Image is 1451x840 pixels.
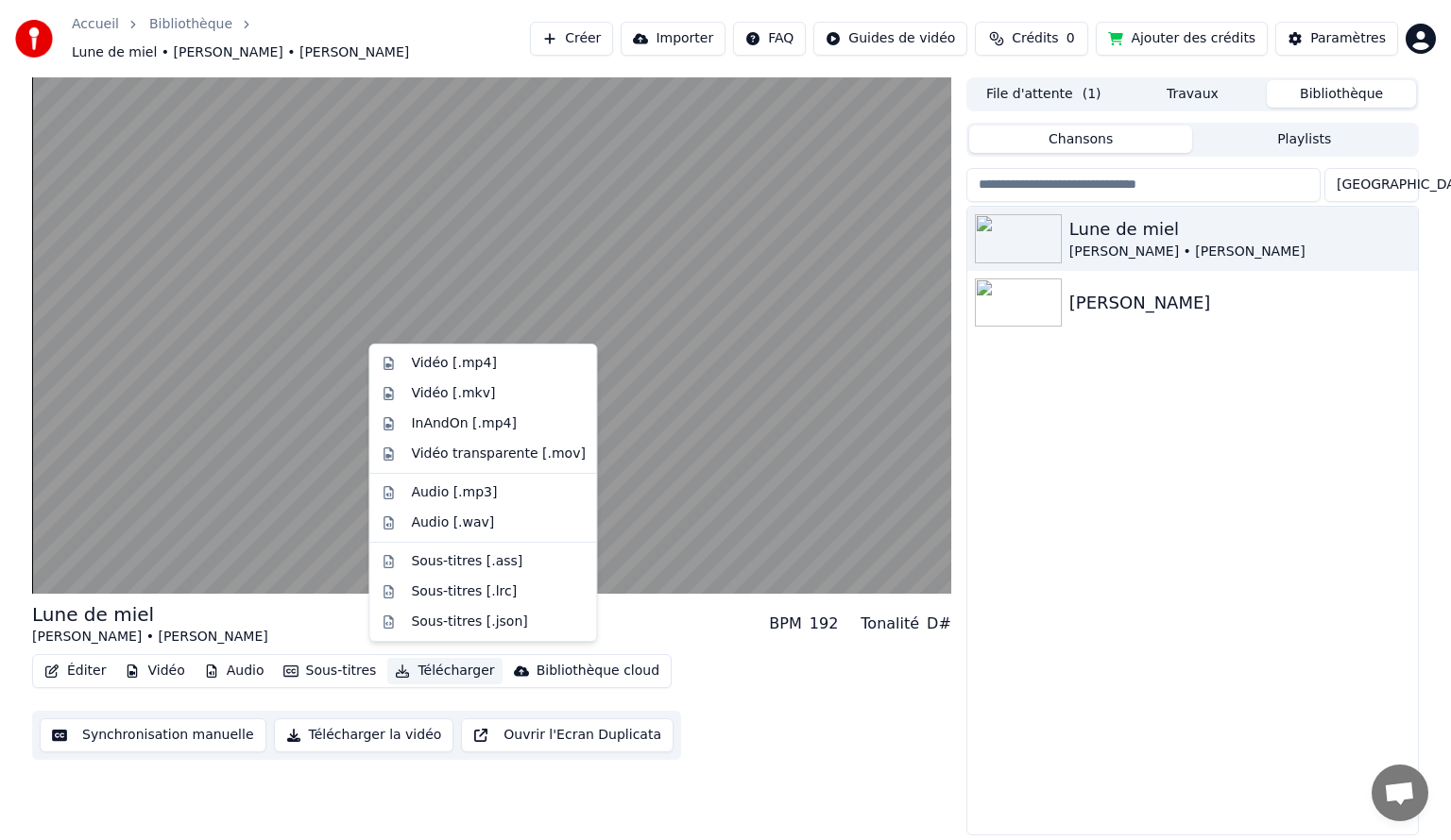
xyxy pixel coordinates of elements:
[1118,80,1268,108] button: Travaux
[72,43,409,62] span: Lune de miel • [PERSON_NAME] • [PERSON_NAME]
[1275,22,1398,56] button: Paramètres
[411,483,497,502] div: Audio [.mp3]
[621,22,725,56] button: Importer
[274,718,454,752] button: Télécharger la vidéo
[813,22,967,56] button: Guides de vidéo
[810,613,839,635] div: 192
[461,718,674,752] button: Ouvrir l'Ecran Duplicata
[1069,290,1410,316] div: [PERSON_NAME]
[969,80,1118,108] button: File d'attente
[411,354,496,373] div: Vidéo [.mp4]
[72,15,530,62] nav: breadcrumb
[1267,80,1416,108] button: Bibliothèque
[411,384,495,403] div: Vidéo [.mkv]
[276,658,384,684] button: Sous-titres
[927,613,951,635] div: D#
[969,126,1193,153] button: Chansons
[1372,764,1428,821] div: Ouvrir le chat
[117,658,192,684] button: Vidéo
[40,718,266,752] button: Synchronisation manuelle
[196,658,272,684] button: Audio
[411,613,527,631] div: Sous-titres [.json]
[411,414,517,433] div: InAndOn [.mp4]
[1083,85,1101,104] span: ( 1 )
[1192,126,1416,153] button: Playlists
[1096,22,1268,56] button: Ajouter des crédits
[769,613,801,635] div: BPM
[149,15,232,34] a: Bibliothèque
[1067,29,1075,48] span: 0
[37,658,113,684] button: Éditer
[975,22,1088,56] button: Crédits0
[530,22,613,56] button: Créer
[1310,29,1386,48] div: Paramètres
[861,613,919,635] div: Tonalité
[1012,29,1058,48] span: Crédits
[411,445,585,463] div: Vidéo transparente [.mov]
[411,552,522,571] div: Sous-titres [.ass]
[733,22,806,56] button: FAQ
[15,20,53,58] img: youka
[32,601,268,628] div: Lune de miel
[72,15,119,34] a: Accueil
[411,513,494,532] div: Audio [.wav]
[1069,243,1410,261] div: [PERSON_NAME] • [PERSON_NAME]
[32,628,268,647] div: [PERSON_NAME] • [PERSON_NAME]
[537,662,659,680] div: Bibliothèque cloud
[1069,216,1410,243] div: Lune de miel
[387,658,502,684] button: Télécharger
[411,582,517,601] div: Sous-titres [.lrc]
